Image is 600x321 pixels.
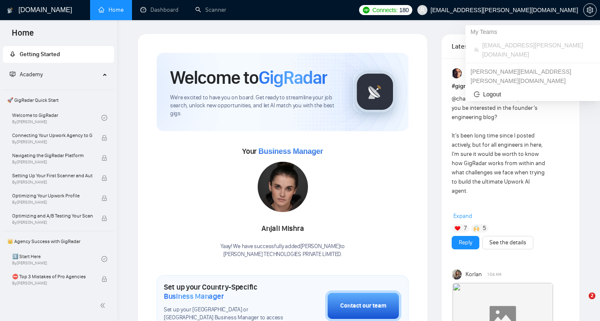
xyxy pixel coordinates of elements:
span: Your [242,147,323,156]
img: upwork-logo.png [363,7,370,13]
span: Expand [453,212,472,220]
span: Latest Posts from the GigRadar Community [452,41,490,52]
div: hariprasad.b@naethra.com [466,65,600,88]
span: By [PERSON_NAME] [12,220,93,225]
button: Reply [452,236,479,249]
a: setting [583,7,597,13]
a: 1️⃣ Start HereBy[PERSON_NAME] [12,250,101,268]
span: Optimizing Your Upwork Profile [12,192,93,200]
span: Setting Up Your First Scanner and Auto-Bidder [12,171,93,180]
li: Getting Started [3,46,114,63]
span: lock [101,155,107,161]
span: ⛔ Top 3 Mistakes of Pro Agencies [12,272,93,281]
span: Korlan [466,270,482,279]
span: 👑 Agency Success with GigRadar [4,233,113,250]
span: lock [101,135,107,141]
h1: # gigradar-hub [452,82,569,91]
div: Anjali Mishra [220,222,345,236]
div: My Teams [466,25,600,39]
span: Navigating the GigRadar Platform [12,151,93,160]
span: 7 [464,224,467,233]
span: Home [5,27,41,44]
span: We're excited to have you on board. Get ready to streamline your job search, unlock new opportuni... [170,94,340,118]
span: Logout [474,90,592,99]
div: Contact our team [340,301,386,311]
span: 2 [589,293,595,299]
span: By [PERSON_NAME] [12,140,93,145]
span: lock [101,215,107,221]
img: 🙌 [473,225,479,231]
span: 180 [399,5,409,15]
span: lock [101,175,107,181]
div: Yaay! We have successfully added [PERSON_NAME] to [220,243,345,259]
span: Business Manager [164,292,224,301]
span: Connecting Your Upwork Agency to GigRadar [12,131,93,140]
span: check-circle [101,115,107,121]
img: Korlan [453,269,463,280]
a: Welcome to GigRadarBy[PERSON_NAME] [12,109,101,127]
img: logo [7,4,13,17]
span: [EMAIL_ADDRESS][PERSON_NAME][DOMAIN_NAME] [482,41,592,59]
span: lock [101,195,107,201]
img: ❤️ [455,225,460,231]
img: 1706121430734-multi-295.jpg [258,162,308,212]
span: 1:04 AM [487,271,502,278]
span: 5 [483,224,486,233]
h1: Set up your Country-Specific [164,282,283,301]
a: searchScanner [195,6,226,13]
span: team [474,47,479,52]
img: gigradar-logo.png [354,71,396,113]
span: lock [101,276,107,282]
span: Connects: [372,5,398,15]
a: See the details [489,238,526,247]
span: By [PERSON_NAME] [12,281,93,286]
a: homeHome [98,6,124,13]
span: By [PERSON_NAME] [12,180,93,185]
span: logout [474,91,480,97]
span: rocket [10,51,16,57]
span: @channel [452,95,476,102]
span: user [419,7,425,13]
span: check-circle [101,256,107,262]
iframe: Intercom live chat [572,293,592,313]
span: GigRadar [259,66,327,89]
span: Optimizing and A/B Testing Your Scanner for Better Results [12,212,93,220]
span: Business Manager [259,147,323,155]
span: fund-projection-screen [10,71,16,77]
span: By [PERSON_NAME] [12,160,93,165]
a: Reply [459,238,472,247]
h1: Welcome to [170,66,327,89]
p: [PERSON_NAME] TECHNOLOGIES PRIVATE LIMITED . [220,251,345,259]
span: Academy [20,71,43,78]
span: double-left [100,301,108,310]
img: Vadym [453,68,463,78]
span: 🚀 GigRadar Quick Start [4,92,113,109]
button: See the details [482,236,533,249]
span: Academy [10,71,43,78]
span: Getting Started [20,51,60,58]
button: setting [583,3,597,17]
a: dashboardDashboard [140,6,178,13]
span: By [PERSON_NAME] [12,200,93,205]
